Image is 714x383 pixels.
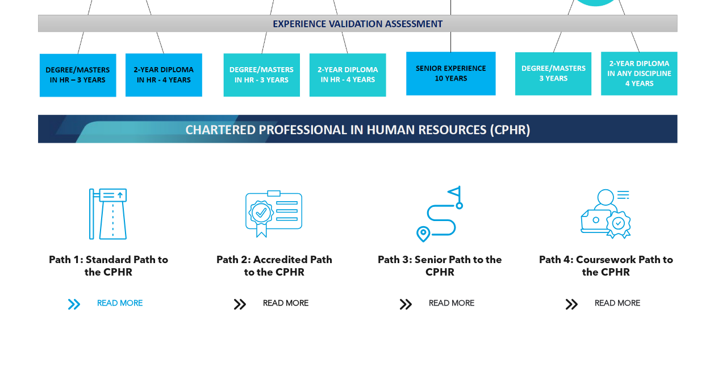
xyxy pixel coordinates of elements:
[590,293,644,314] span: READ MORE
[258,293,312,314] span: READ MORE
[93,293,146,314] span: READ MORE
[216,255,332,278] span: Path 2: Accredited Path to the CPHR
[59,293,157,314] a: READ MORE
[424,293,478,314] span: READ MORE
[391,293,488,314] a: READ MORE
[378,255,502,278] span: Path 3: Senior Path to the CPHR
[557,293,654,314] a: READ MORE
[225,293,323,314] a: READ MORE
[48,255,168,278] span: Path 1: Standard Path to the CPHR
[538,255,673,278] span: Path 4: Coursework Path to the CPHR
